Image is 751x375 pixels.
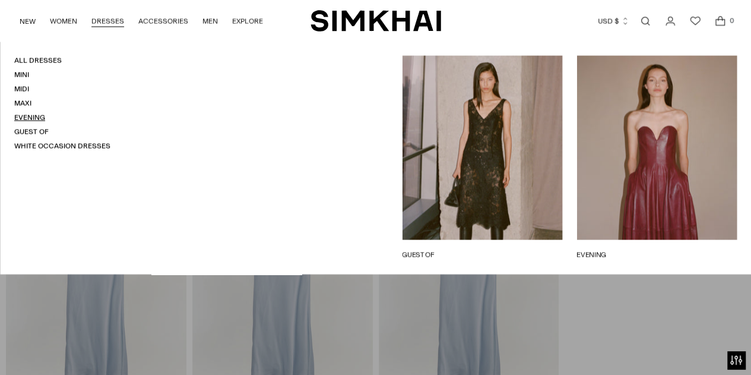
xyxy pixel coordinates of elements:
[708,10,732,33] a: Open cart modal
[232,8,263,34] a: EXPLORE
[20,8,36,34] a: NEW
[91,8,124,34] a: DRESSES
[310,10,441,33] a: SIMKHAI
[726,15,737,26] span: 0
[683,10,707,33] a: Wishlist
[202,8,218,34] a: MEN
[138,8,188,34] a: ACCESSORIES
[9,330,119,365] iframe: Sign Up via Text for Offers
[658,10,682,33] a: Go to the account page
[633,10,657,33] a: Open search modal
[598,8,629,34] button: USD $
[50,8,77,34] a: WOMEN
